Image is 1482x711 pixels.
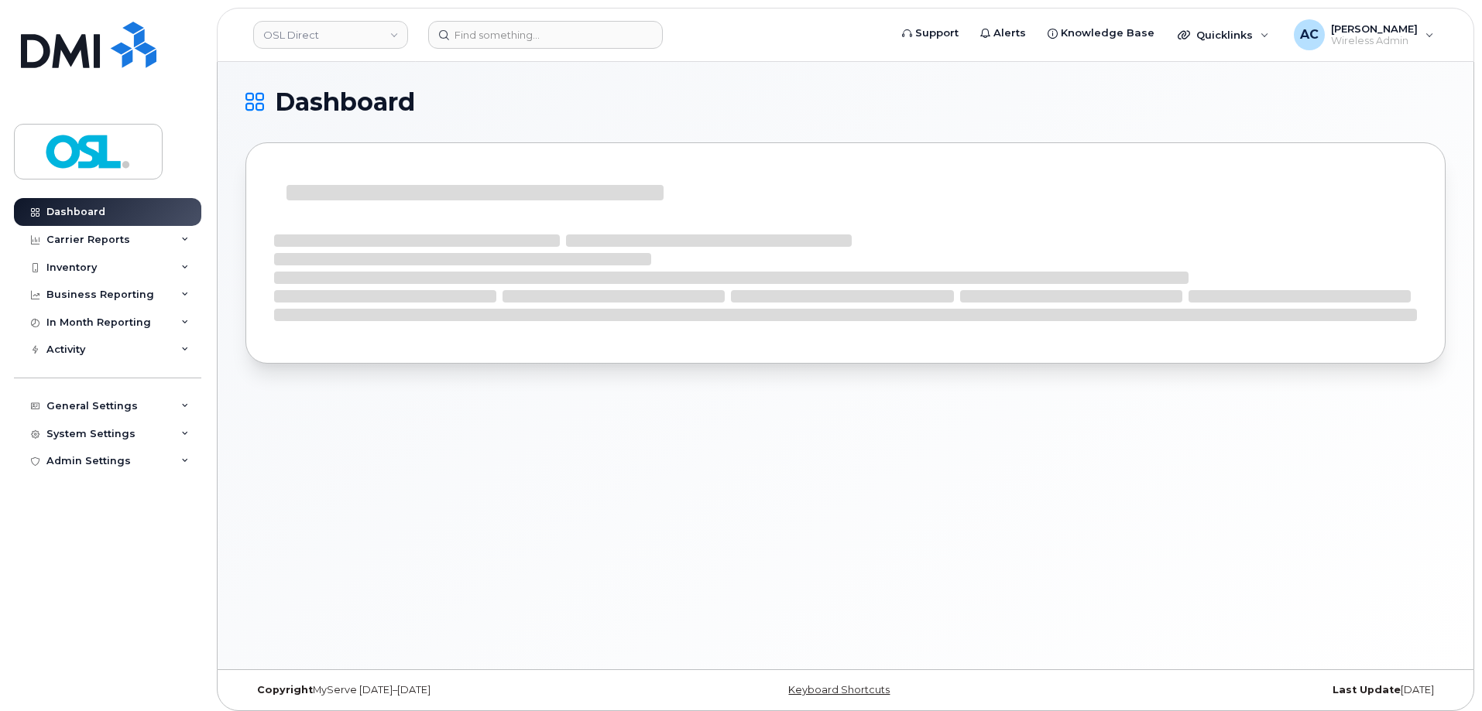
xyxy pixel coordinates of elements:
strong: Last Update [1333,684,1401,696]
strong: Copyright [257,684,313,696]
div: MyServe [DATE]–[DATE] [245,684,646,696]
span: Dashboard [275,91,415,114]
div: [DATE] [1045,684,1446,696]
a: Keyboard Shortcuts [788,684,890,696]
